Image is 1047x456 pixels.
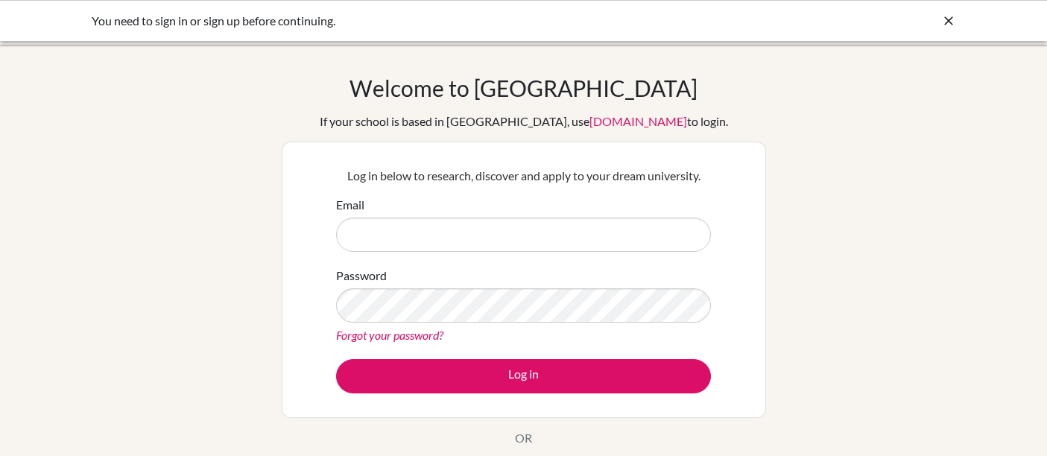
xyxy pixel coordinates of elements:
h1: Welcome to [GEOGRAPHIC_DATA] [349,75,698,101]
label: Email [336,196,364,214]
p: OR [515,429,532,447]
a: [DOMAIN_NAME] [589,114,687,128]
a: Forgot your password? [336,328,443,342]
p: Log in below to research, discover and apply to your dream university. [336,167,711,185]
div: If your school is based in [GEOGRAPHIC_DATA], use to login. [320,113,728,130]
div: You need to sign in or sign up before continuing. [92,12,733,30]
button: Log in [336,359,711,393]
label: Password [336,267,387,285]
